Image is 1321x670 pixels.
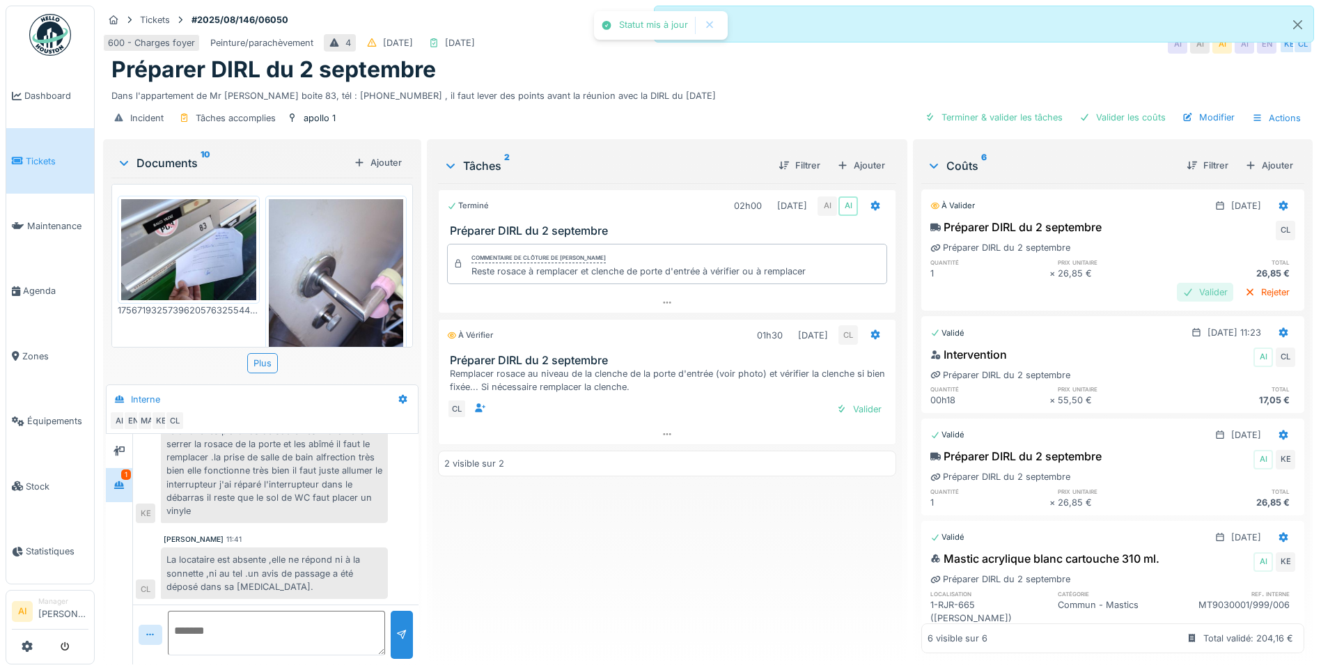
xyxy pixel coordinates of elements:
div: [DATE] [1231,199,1261,212]
div: 1756719325739620576325544696940.jpg [118,304,260,317]
img: pzqpss5yje1vvqqho6rlk9ytx8zt [269,199,404,379]
span: Agenda [23,284,88,297]
div: Rejeter [1239,283,1295,302]
h6: quantité [930,487,1049,496]
div: 1 [930,496,1049,509]
div: Plus [247,353,278,373]
div: AI [109,411,129,430]
div: Dans l'appartement de Mr [PERSON_NAME] boite 83, tél : [PHONE_NUMBER] , il faut lever des points ... [111,84,1304,102]
div: Préparer DIRL du 2 septembre [930,219,1102,235]
div: [DATE] [1231,428,1261,442]
div: Connecté(e). [654,6,1315,42]
div: Préparer DIRL du 2 septembre [930,448,1102,465]
div: [DATE] 11:23 [1207,326,1261,339]
sup: 10 [201,155,210,171]
h6: quantité [930,384,1049,394]
span: Maintenance [27,219,88,233]
div: Tâches [444,157,767,174]
div: 1-RJR-665 ([PERSON_NAME]) [930,598,1049,625]
div: KE [151,411,171,430]
div: [DATE] [798,329,828,342]
div: 2 visible sur 2 [444,457,504,470]
div: [DATE] [383,36,413,49]
span: Statistiques [26,545,88,558]
h6: catégorie [1058,589,1176,598]
a: Stock [6,453,94,518]
div: AI [1253,348,1273,367]
div: Incident [130,111,164,125]
div: Préparer DIRL du 2 septembre [930,470,1070,483]
div: [DATE] [445,36,475,49]
div: KE [1276,450,1295,469]
strong: #2025/08/146/06050 [186,13,294,26]
div: Validé [930,429,964,441]
div: AI [1212,34,1232,54]
div: Commentaire de clôture de [PERSON_NAME] [471,254,606,263]
a: Statistiques [6,519,94,584]
div: 1 [121,469,131,480]
div: Validé [930,531,964,543]
div: 600 - Charges foyer [108,36,195,49]
img: Badge_color-CXgf-gQk.svg [29,14,71,56]
div: Ajouter [1240,156,1299,175]
div: 4 [345,36,351,49]
div: CL [1276,348,1295,367]
button: Close [1282,6,1313,43]
img: wtmsb98sbqwtpulin54uii89p126 [121,199,256,300]
div: Ajouter [348,153,407,172]
div: Préparer DIRL du 2 septembre [930,241,1070,254]
div: Placement de panneaux derrière le wc et peintre et retouche les plafonds de sdb et les 2 chambre ... [161,405,388,524]
div: Interne [131,393,160,406]
div: 02h00 [734,199,762,212]
li: AI [12,601,33,622]
div: CL [1293,34,1313,54]
div: CL [838,325,858,345]
div: × [1049,267,1058,280]
div: AI [1253,450,1273,469]
div: Peinture/parachèvement [210,36,313,49]
a: Tickets [6,128,94,193]
h3: Préparer DIRL du 2 septembre [450,224,890,237]
div: 6 visible sur 6 [928,632,987,645]
div: 26,85 € [1177,267,1295,280]
div: Validé [930,327,964,339]
div: AI [838,196,858,216]
div: 17,05 € [1177,394,1295,407]
sup: 2 [504,157,510,174]
sup: 6 [981,157,987,174]
li: [PERSON_NAME] [38,596,88,626]
div: [DATE] [1231,531,1261,544]
div: 1 [930,267,1049,280]
div: 11:41 [226,534,242,545]
a: Maintenance [6,194,94,258]
div: CL [136,579,155,599]
div: Valider les coûts [1074,108,1171,127]
h6: prix unitaire [1058,487,1176,496]
div: Valider [831,400,887,419]
div: AI [1235,34,1254,54]
div: Ajouter [831,156,891,175]
h3: Préparer DIRL du 2 septembre [450,354,890,367]
div: Filtrer [1181,156,1234,175]
div: À vérifier [447,329,493,341]
h6: prix unitaire [1058,384,1176,394]
div: Intervention [930,346,1007,363]
div: 26,85 € [1058,496,1176,509]
h6: total [1177,258,1295,267]
h6: localisation [930,589,1049,598]
div: À valider [930,200,975,212]
div: EN [123,411,143,430]
div: apollo 1 [304,111,336,125]
div: Valider [1177,283,1233,302]
div: Documents [117,155,348,171]
h6: prix unitaire [1058,258,1176,267]
div: Tickets [140,13,170,26]
div: 00h18 [930,394,1049,407]
a: Agenda [6,258,94,323]
h6: total [1177,487,1295,496]
div: AI [818,196,837,216]
span: Stock [26,480,88,493]
div: 55,50 € [1058,394,1176,407]
span: Équipements [27,414,88,428]
div: [DATE] [777,199,807,212]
